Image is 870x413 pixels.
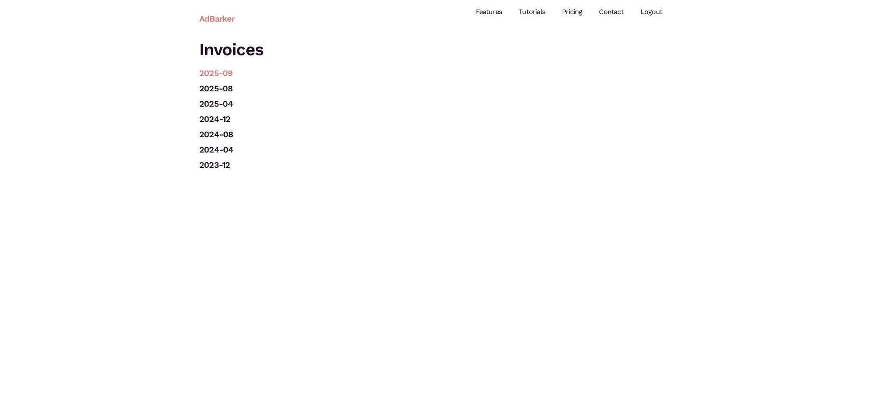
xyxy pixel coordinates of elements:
[199,99,233,109] a: 2025-04
[199,37,671,62] h1: Invoices
[199,9,235,28] a: AdBarker
[199,129,233,139] a: 2024-08
[199,144,233,155] a: 2024-04
[199,114,230,124] a: 2024-12
[199,83,232,93] a: 2025-08
[199,160,230,170] a: 2023-12
[199,68,232,78] a: 2025-09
